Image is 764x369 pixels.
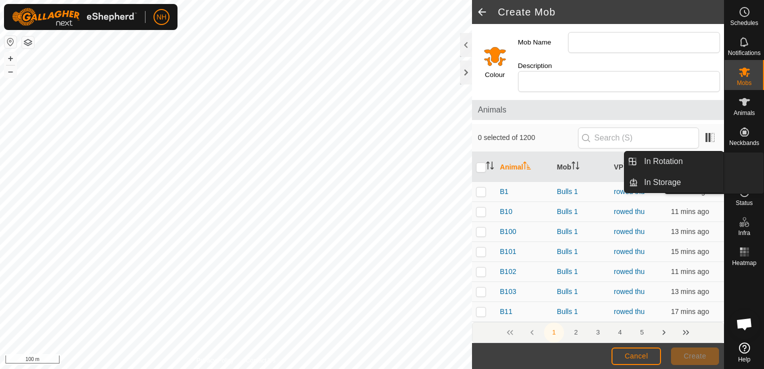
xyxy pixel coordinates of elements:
a: Help [724,338,764,366]
span: 28 Aug 2025, 7:11 pm [671,307,709,315]
button: 2 [566,322,586,342]
span: Neckbands [729,140,759,146]
a: Open chat [729,309,759,339]
span: In Storage [644,176,681,188]
span: Animals [478,104,718,116]
p-sorticon: Activate to sort [571,163,579,171]
span: Mobs [737,80,751,86]
span: 28 Aug 2025, 7:17 pm [671,207,709,215]
img: Gallagher Logo [12,8,137,26]
p-sorticon: Activate to sort [623,163,631,171]
label: Description [518,61,568,71]
span: Heatmap [732,260,756,266]
span: 28 Aug 2025, 7:13 pm [671,247,709,255]
button: Map Layers [22,36,34,48]
span: B10 [500,206,512,217]
button: 5 [632,322,652,342]
li: In Rotation [624,151,723,171]
button: 1 [544,322,564,342]
a: rowed thu [614,207,644,215]
div: Bulls 1 [557,266,606,277]
span: 28 Aug 2025, 7:17 pm [671,267,709,275]
label: Colour [485,70,505,80]
div: Bulls 1 [557,246,606,257]
th: Animal [496,152,553,182]
button: + [4,52,16,64]
span: In Rotation [644,155,682,167]
span: Status [735,200,752,206]
span: B103 [500,286,516,297]
a: In Rotation [638,151,723,171]
span: Infra [738,230,750,236]
span: B101 [500,246,516,257]
span: Help [738,356,750,362]
button: 3 [588,322,608,342]
a: rowed thu [614,247,644,255]
th: Mob [553,152,610,182]
span: 28 Aug 2025, 7:15 pm [671,227,709,235]
span: B11 [500,306,512,317]
span: B100 [500,226,516,237]
a: Contact Us [246,356,275,365]
label: Mob Name [518,32,568,53]
span: 28 Aug 2025, 7:15 pm [671,287,709,295]
span: B102 [500,266,516,277]
button: Reset Map [4,36,16,48]
a: Privacy Policy [196,356,234,365]
div: Bulls 1 [557,226,606,237]
span: 0 selected of 1200 [478,132,578,143]
span: Notifications [728,50,760,56]
a: rowed thu [614,267,644,275]
button: Create [671,347,719,365]
span: Schedules [730,20,758,26]
span: B1 [500,186,508,197]
div: Bulls 1 [557,286,606,297]
a: rowed thu [614,227,644,235]
a: rowed thu [614,187,644,195]
a: rowed thu [614,287,644,295]
span: NH [156,12,166,22]
th: VP [610,152,667,182]
input: Search (S) [578,127,699,148]
p-sorticon: Activate to sort [486,163,494,171]
div: Bulls 1 [557,206,606,217]
button: 4 [610,322,630,342]
a: rowed thu [614,307,644,315]
button: Last Page [676,322,696,342]
button: Cancel [611,347,661,365]
h2: Create Mob [498,6,724,18]
li: In Storage [624,172,723,192]
p-sorticon: Activate to sort [523,163,531,171]
span: Create [684,352,706,360]
button: – [4,65,16,77]
div: Bulls 1 [557,186,606,197]
div: Bulls 1 [557,306,606,317]
span: Cancel [624,352,648,360]
span: Animals [733,110,755,116]
button: Next Page [654,322,674,342]
a: In Storage [638,172,723,192]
